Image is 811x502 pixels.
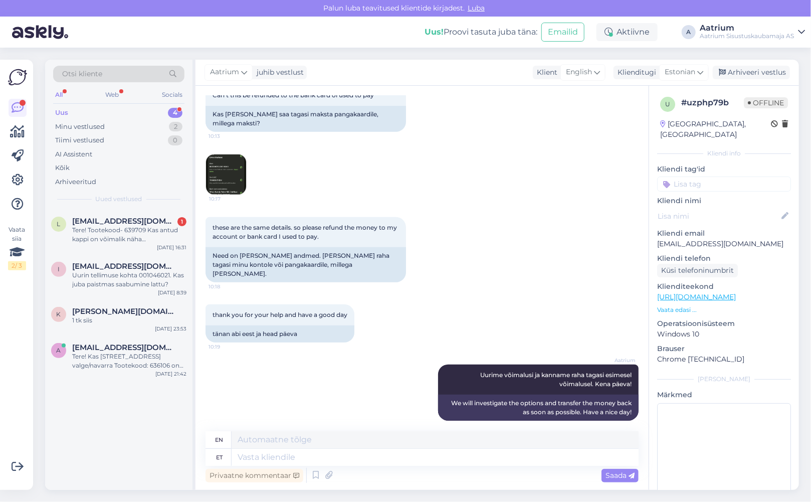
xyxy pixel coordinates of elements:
[657,281,791,292] p: Klienditeekond
[657,305,791,314] p: Vaata edasi ...
[155,325,186,332] div: [DATE] 23:53
[157,244,186,251] div: [DATE] 16:31
[55,108,68,118] div: Uus
[55,177,96,187] div: Arhiveeritud
[657,344,791,354] p: Brauser
[657,264,738,277] div: Küsi telefoninumbrit
[657,318,791,329] p: Operatsioonisüsteem
[72,226,186,244] div: Tere! Tootekood- 639709 Kas antud kappi on võimalik näha [PERSON_NAME] esinduspoes? [PERSON_NAME]
[72,271,186,289] div: Uurin tellimuse kohta 001046021. Kas juba paistmas saabumine lattu?
[62,69,102,79] span: Otsi kliente
[155,370,186,378] div: [DATE] 21:42
[55,149,92,159] div: AI Assistent
[177,217,186,226] div: 1
[657,239,791,249] p: [EMAIL_ADDRESS][DOMAIN_NAME]
[168,135,182,145] div: 0
[657,149,791,158] div: Kliendi info
[657,390,791,400] p: Märkmed
[657,164,791,175] p: Kliendi tag'id
[57,220,61,228] span: l
[72,316,186,325] div: 1 tk siis
[657,354,791,365] p: Chrome [TECHNICAL_ID]
[598,357,636,364] span: Aatrium
[206,469,303,482] div: Privaatne kommentaar
[425,26,537,38] div: Proovi tasuta juba täna:
[213,311,347,318] span: thank you for your help and have a good day
[605,471,635,480] span: Saada
[58,265,60,273] span: i
[57,310,61,318] span: k
[216,431,224,448] div: en
[480,371,633,388] span: Uurime võimalusi ja kanname raha tagasi esimesel võimalusel. Kena päeva!
[700,32,794,40] div: Aatrium Sisustuskaubamaja AS
[55,163,70,173] div: Kõik
[209,132,246,140] span: 10:13
[158,289,186,296] div: [DATE] 8:39
[657,253,791,264] p: Kliendi telefon
[104,88,121,101] div: Web
[216,449,223,466] div: et
[206,106,406,132] div: Kas [PERSON_NAME] saa tagasi maksta pangakaardile, millega maksti?
[438,395,639,421] div: We will investigate the options and transfer the money back as soon as possible. Have a nice day!
[658,211,779,222] input: Lisa nimi
[657,292,736,301] a: [URL][DOMAIN_NAME]
[160,88,184,101] div: Socials
[660,119,771,140] div: [GEOGRAPHIC_DATA], [GEOGRAPHIC_DATA]
[596,23,658,41] div: Aktiivne
[425,27,444,37] b: Uus!
[614,67,656,78] div: Klienditugi
[55,122,105,132] div: Minu vestlused
[210,67,239,78] span: Aatrium
[700,24,794,32] div: Aatrium
[72,307,176,316] span: katryna.st@gmail.com
[209,283,246,290] span: 10:18
[168,108,182,118] div: 4
[8,68,27,87] img: Askly Logo
[253,67,304,78] div: juhib vestlust
[682,25,696,39] div: A
[206,154,246,195] img: Attachment
[700,24,805,40] a: AatriumAatrium Sisustuskaubamaja AS
[72,343,176,352] span: aschutting@gmail.com
[169,122,182,132] div: 2
[53,88,65,101] div: All
[72,352,186,370] div: Tere! Kas [STREET_ADDRESS] valge/navarra Tootekood: 636106 on [PERSON_NAME] külge puurida/kinnita...
[206,325,354,343] div: tänan abi eest ja head päeva
[541,23,584,42] button: Emailid
[657,375,791,384] div: [PERSON_NAME]
[657,177,791,192] input: Lisa tag
[8,225,26,270] div: Vaata siia
[713,66,790,79] div: Arhiveeri vestlus
[72,262,176,271] span: indrek.edasi@me.com
[206,247,406,282] div: Need on [PERSON_NAME] andmed. [PERSON_NAME] raha tagasi minu kontole või pangakaardile, millega [...
[681,97,744,109] div: # uzphp79b
[213,224,398,240] span: these are the same details. so please refund the money to my account or bank card I used to pay.
[55,135,104,145] div: Tiimi vestlused
[96,195,142,204] span: Uued vestlused
[566,67,592,78] span: English
[665,100,670,108] span: u
[665,67,695,78] span: Estonian
[57,347,61,354] span: a
[657,196,791,206] p: Kliendi nimi
[72,217,176,226] span: laura2000@hot.ee
[533,67,557,78] div: Klient
[209,195,247,203] span: 10:17
[744,97,788,108] span: Offline
[209,343,246,351] span: 10:19
[598,421,636,429] span: 10:24
[465,4,488,13] span: Luba
[657,329,791,340] p: Windows 10
[657,228,791,239] p: Kliendi email
[8,261,26,270] div: 2 / 3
